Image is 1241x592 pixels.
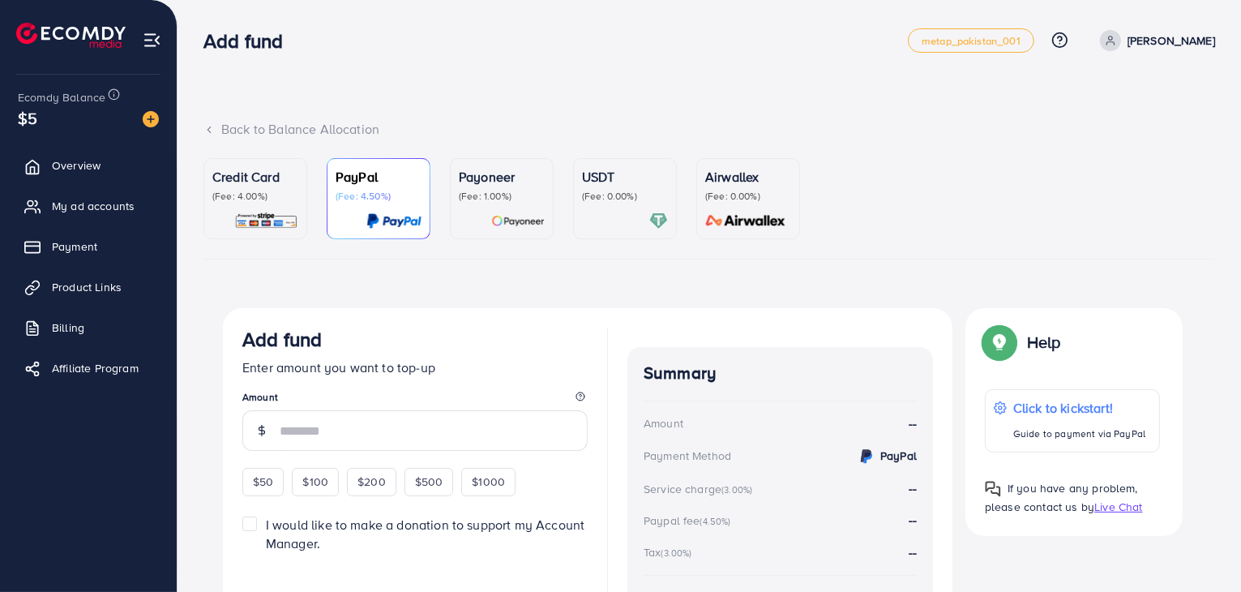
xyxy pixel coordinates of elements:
[472,474,505,490] span: $1000
[661,547,691,560] small: (3.00%)
[12,311,165,344] a: Billing
[302,474,328,490] span: $100
[16,23,126,48] img: logo
[644,363,917,384] h4: Summary
[909,479,917,497] strong: --
[644,448,731,464] div: Payment Method
[1128,31,1215,50] p: [PERSON_NAME]
[52,157,101,174] span: Overview
[700,515,731,528] small: (4.50%)
[1013,398,1145,418] p: Click to kickstart!
[415,474,443,490] span: $500
[203,29,296,53] h3: Add fund
[582,167,668,187] p: USDT
[644,481,757,497] div: Service charge
[336,190,422,203] p: (Fee: 4.50%)
[644,415,683,431] div: Amount
[234,212,298,230] img: card
[705,190,791,203] p: (Fee: 0.00%)
[52,238,97,255] span: Payment
[857,447,876,466] img: credit
[12,190,165,222] a: My ad accounts
[212,167,298,187] p: Credit Card
[909,511,917,529] strong: --
[242,390,588,410] legend: Amount
[1027,332,1061,352] p: Help
[909,414,917,433] strong: --
[12,271,165,303] a: Product Links
[336,167,422,187] p: PayPal
[1093,30,1215,51] a: [PERSON_NAME]
[203,120,1215,139] div: Back to Balance Allocation
[582,190,668,203] p: (Fee: 0.00%)
[721,483,752,496] small: (3.00%)
[644,544,697,560] div: Tax
[649,212,668,230] img: card
[909,543,917,561] strong: --
[700,212,791,230] img: card
[12,230,165,263] a: Payment
[12,149,165,182] a: Overview
[644,513,736,529] div: Paypal fee
[143,111,159,127] img: image
[357,474,386,490] span: $200
[212,190,298,203] p: (Fee: 4.00%)
[253,474,273,490] span: $50
[366,212,422,230] img: card
[52,198,135,214] span: My ad accounts
[1172,519,1229,580] iframe: Chat
[459,167,545,187] p: Payoneer
[1094,499,1142,515] span: Live Chat
[491,212,545,230] img: card
[985,328,1014,357] img: Popup guide
[922,36,1021,46] span: metap_pakistan_001
[18,89,105,105] span: Ecomdy Balance
[143,31,161,49] img: menu
[705,167,791,187] p: Airwallex
[12,352,165,384] a: Affiliate Program
[459,190,545,203] p: (Fee: 1.00%)
[242,328,322,351] h3: Add fund
[985,481,1001,497] img: Popup guide
[52,360,139,376] span: Affiliate Program
[985,480,1138,515] span: If you have any problem, please contact us by
[1013,424,1145,444] p: Guide to payment via PayPal
[266,516,584,552] span: I would like to make a donation to support my Account Manager.
[52,320,84,336] span: Billing
[52,279,122,295] span: Product Links
[242,358,588,377] p: Enter amount you want to top-up
[880,448,917,464] strong: PayPal
[18,106,37,130] span: $5
[908,28,1034,53] a: metap_pakistan_001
